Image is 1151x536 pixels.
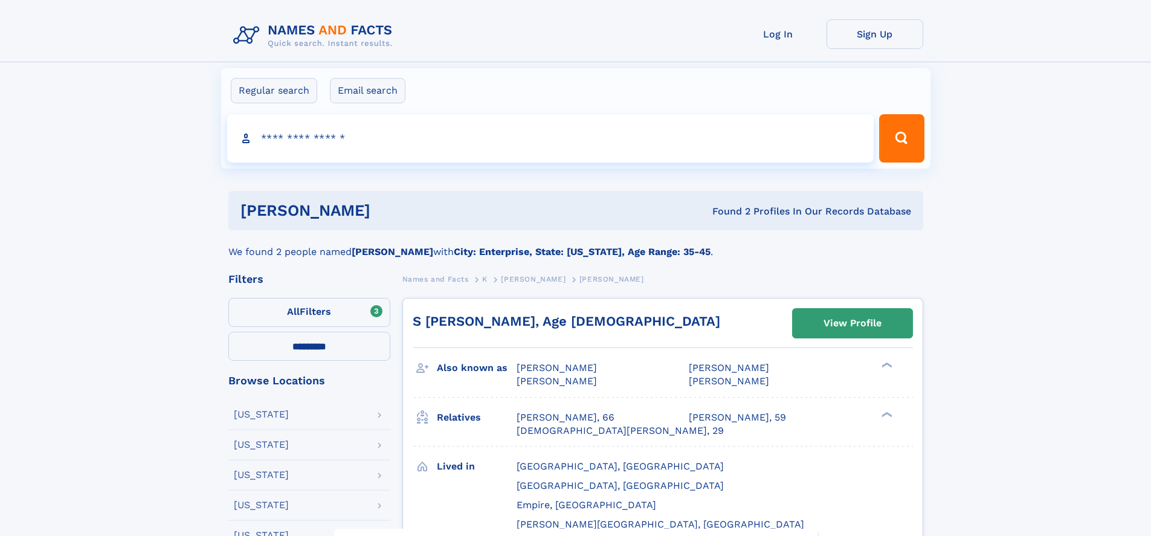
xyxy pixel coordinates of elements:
[437,407,517,428] h3: Relatives
[454,246,711,257] b: City: Enterprise, State: [US_STATE], Age Range: 35-45
[231,78,317,103] label: Regular search
[879,114,924,163] button: Search Button
[541,205,911,218] div: Found 2 Profiles In Our Records Database
[579,275,644,283] span: [PERSON_NAME]
[228,19,402,52] img: Logo Names and Facts
[228,230,923,259] div: We found 2 people named with .
[879,361,893,369] div: ❯
[689,375,769,387] span: [PERSON_NAME]
[689,411,786,424] a: [PERSON_NAME], 59
[517,499,656,511] span: Empire, [GEOGRAPHIC_DATA]
[234,500,289,510] div: [US_STATE]
[517,518,804,530] span: [PERSON_NAME][GEOGRAPHIC_DATA], [GEOGRAPHIC_DATA]
[689,362,769,373] span: [PERSON_NAME]
[879,410,893,418] div: ❯
[824,309,882,337] div: View Profile
[827,19,923,49] a: Sign Up
[730,19,827,49] a: Log In
[517,460,724,472] span: [GEOGRAPHIC_DATA], [GEOGRAPHIC_DATA]
[517,480,724,491] span: [GEOGRAPHIC_DATA], [GEOGRAPHIC_DATA]
[228,375,390,386] div: Browse Locations
[482,271,488,286] a: K
[482,275,488,283] span: K
[501,275,566,283] span: [PERSON_NAME]
[227,114,874,163] input: search input
[517,424,724,438] a: [DEMOGRAPHIC_DATA][PERSON_NAME], 29
[437,358,517,378] h3: Also known as
[352,246,433,257] b: [PERSON_NAME]
[517,411,614,424] a: [PERSON_NAME], 66
[517,362,597,373] span: [PERSON_NAME]
[402,271,469,286] a: Names and Facts
[330,78,405,103] label: Email search
[240,203,541,218] h1: [PERSON_NAME]
[517,375,597,387] span: [PERSON_NAME]
[287,306,300,317] span: All
[413,314,720,329] a: S [PERSON_NAME], Age [DEMOGRAPHIC_DATA]
[793,309,912,338] a: View Profile
[228,298,390,327] label: Filters
[437,456,517,477] h3: Lived in
[234,440,289,450] div: [US_STATE]
[228,274,390,285] div: Filters
[234,410,289,419] div: [US_STATE]
[234,470,289,480] div: [US_STATE]
[501,271,566,286] a: [PERSON_NAME]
